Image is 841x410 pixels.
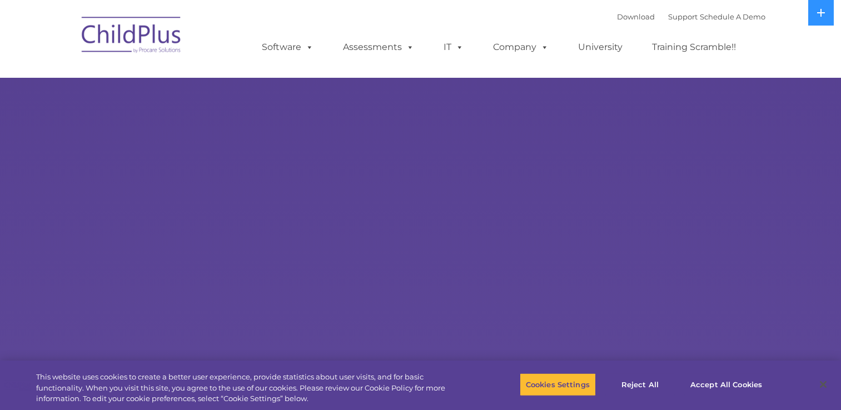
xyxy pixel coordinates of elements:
a: Schedule A Demo [700,12,765,21]
button: Reject All [605,373,675,396]
button: Accept All Cookies [684,373,768,396]
a: Download [617,12,655,21]
font: | [617,12,765,21]
img: ChildPlus by Procare Solutions [76,9,187,64]
a: Training Scramble!! [641,36,747,58]
a: Support [668,12,698,21]
div: This website uses cookies to create a better user experience, provide statistics about user visit... [36,372,462,404]
a: Assessments [332,36,425,58]
a: Software [251,36,325,58]
button: Close [811,372,835,397]
button: Cookies Settings [520,373,596,396]
a: IT [432,36,475,58]
a: Company [482,36,560,58]
a: University [567,36,634,58]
